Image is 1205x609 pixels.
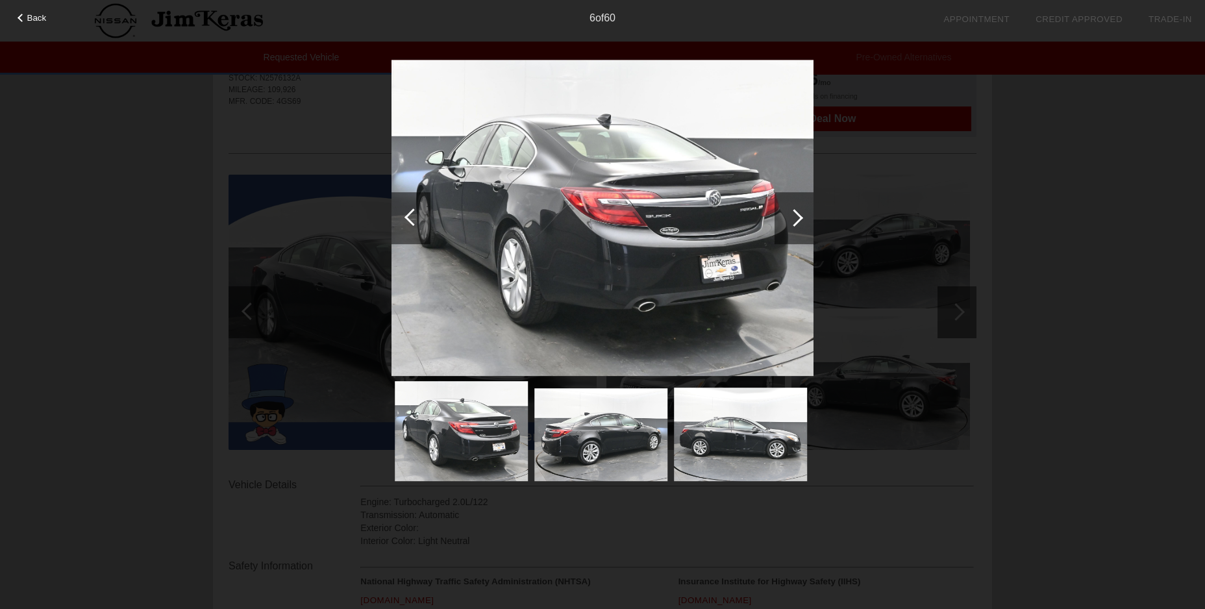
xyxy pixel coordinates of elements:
[534,388,667,481] img: 7.jpg
[391,60,814,377] img: 6.jpg
[27,13,47,23] span: Back
[590,12,595,23] span: 6
[1036,14,1123,24] a: Credit Approved
[943,14,1010,24] a: Appointment
[674,388,807,481] img: 8.jpg
[395,381,528,481] img: 6.jpg
[604,12,615,23] span: 60
[1149,14,1192,24] a: Trade-In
